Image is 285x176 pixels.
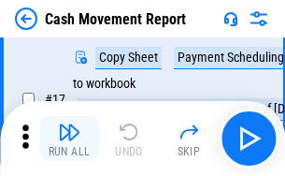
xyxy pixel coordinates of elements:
[49,146,91,157] div: Run All
[45,10,186,28] div: Cash Movement Report
[15,7,37,30] img: Back
[95,47,162,69] div: Copy Sheet
[73,77,135,91] div: to workbook
[58,121,80,143] img: Run All
[223,11,238,26] img: Support
[234,124,264,154] img: Main button
[45,92,65,107] span: # 17
[178,121,200,143] img: Skip
[39,116,99,161] button: Run All
[248,7,270,30] img: Settings menu
[178,146,201,157] div: Skip
[159,116,219,161] button: Skip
